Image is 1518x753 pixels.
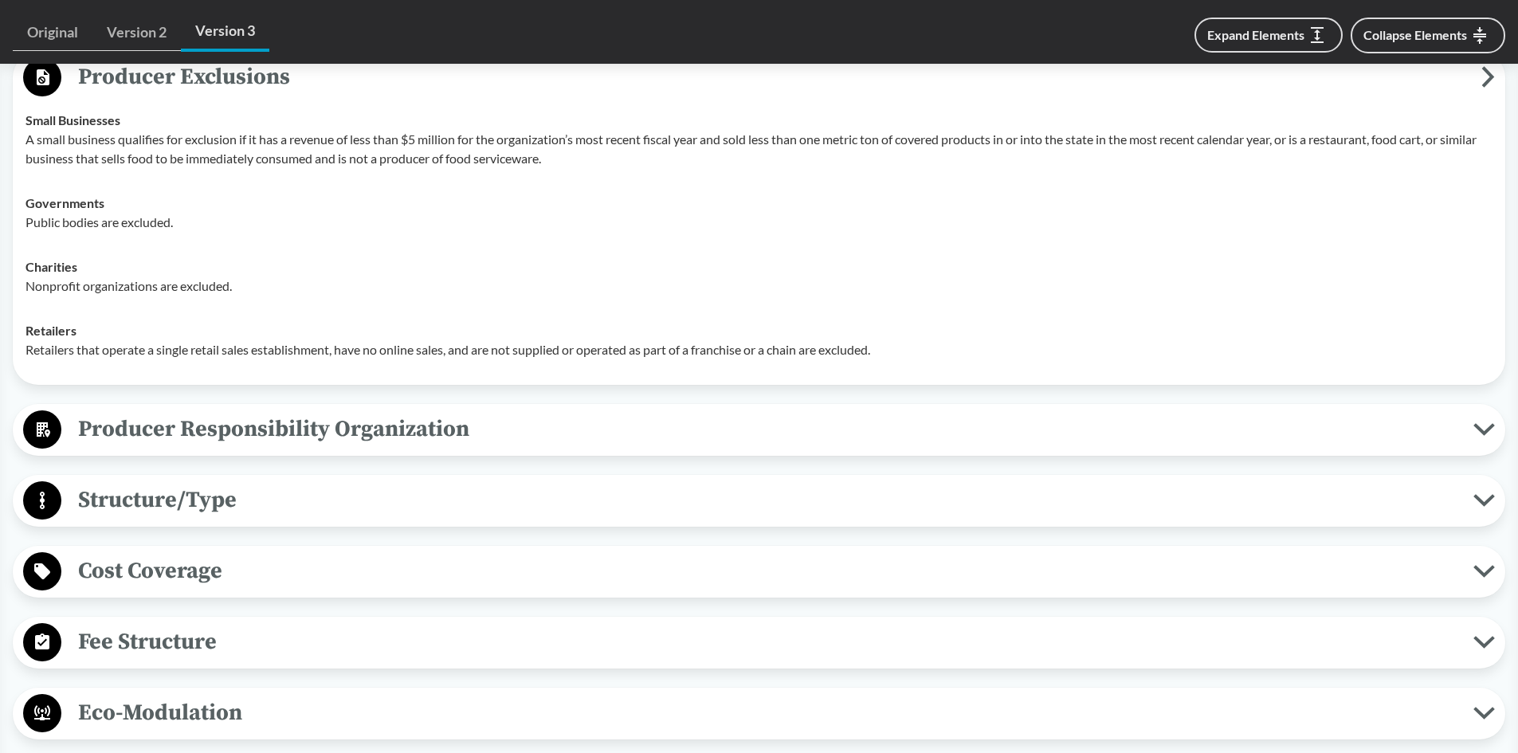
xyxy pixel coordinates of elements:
button: Producer Exclusions [18,57,1500,98]
p: Nonprofit organizations are excluded. [25,276,1493,296]
button: Expand Elements [1194,18,1343,53]
a: Version 3 [181,13,269,52]
p: Public bodies are excluded. [25,213,1493,232]
span: Eco-Modulation [61,695,1473,731]
button: Fee Structure [18,622,1500,663]
a: Original [13,14,92,51]
span: Fee Structure [61,624,1473,660]
strong: Governments [25,195,104,210]
button: Structure/Type [18,480,1500,521]
button: Collapse Elements [1351,18,1505,53]
span: Structure/Type [61,482,1473,518]
strong: Retailers [25,323,76,338]
button: Producer Responsibility Organization [18,410,1500,450]
span: Producer Responsibility Organization [61,411,1473,447]
button: Eco-Modulation [18,693,1500,734]
span: Producer Exclusions [61,59,1481,95]
strong: Charities [25,259,77,274]
p: A small business qualifies for exclusion if it has a revenue of less than $5 million for the orga... [25,130,1493,168]
strong: Small Businesses [25,112,120,127]
span: Cost Coverage [61,553,1473,589]
a: Version 2 [92,14,181,51]
button: Cost Coverage [18,551,1500,592]
p: Retailers that operate a single retail sales establishment, have no online sales, and are not sup... [25,340,1493,359]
